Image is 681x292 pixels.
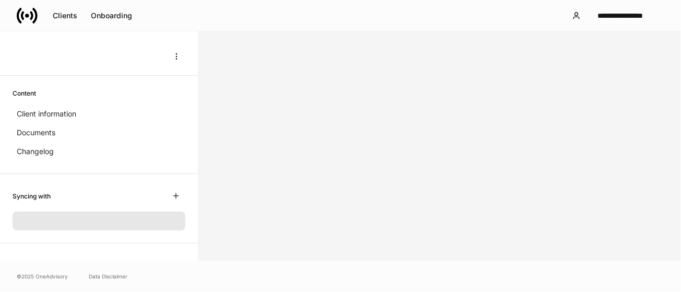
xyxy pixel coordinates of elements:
[13,104,185,123] a: Client information
[53,12,77,19] div: Clients
[91,12,132,19] div: Onboarding
[17,146,54,157] p: Changelog
[13,142,185,161] a: Changelog
[17,127,55,138] p: Documents
[84,7,139,24] button: Onboarding
[13,123,185,142] a: Documents
[46,7,84,24] button: Clients
[13,191,51,201] h6: Syncing with
[89,272,127,281] a: Data Disclaimer
[17,109,76,119] p: Client information
[13,88,36,98] h6: Content
[13,261,41,271] h6: Accounts
[17,272,68,281] span: © 2025 OneAdvisory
